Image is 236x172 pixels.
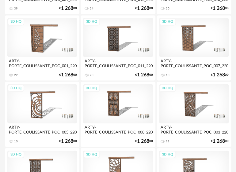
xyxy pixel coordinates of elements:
[211,73,229,77] div: € 00
[83,84,100,92] div: 3D HQ
[90,7,93,10] div: 24
[157,82,231,147] a: 3D HQ ARTY-PORTE_COULISSANTE_POC_003_2200X1100_BAMBOU 11 €1 26800
[166,139,169,143] div: 11
[14,139,18,143] div: 10
[90,73,93,77] div: 20
[159,84,176,92] div: 3D HQ
[213,139,225,143] span: 1 268
[135,73,153,77] div: € 00
[8,84,24,92] div: 3D HQ
[159,57,229,69] div: ARTY-PORTE_COULISSANTE_POC_007_2200X1100_BAMBOU
[159,123,229,135] div: ARTY-PORTE_COULISSANTE_POC_003_2200X1100_BAMBOU
[211,6,229,10] div: € 00
[166,7,169,10] div: 20
[8,18,24,26] div: 3D HQ
[135,139,153,143] div: € 00
[7,123,77,135] div: ARTY-PORTE_COULISSANTE_POC_005_2200X1100_BAMBOU
[7,57,77,69] div: ARTY-PORTE_COULISSANTE_POC_001_2200X1100_BAMBOU
[137,6,149,10] span: 1 268
[211,139,229,143] div: € 00
[61,6,73,10] span: 1 268
[8,151,24,158] div: 3D HQ
[213,6,225,10] span: 1 268
[5,15,79,80] a: 3D HQ ARTY-PORTE_COULISSANTE_POC_001_2200X1100_BAMBOU 22 €1 26800
[5,82,79,147] a: 3D HQ ARTY-PORTE_COULISSANTE_POC_005_2200X1100_BAMBOU 10 €1 26800
[83,57,153,69] div: ARTY-PORTE_COULISSANTE_POC_011_2200X1100_BAMBOU
[59,139,77,143] div: € 00
[137,139,149,143] span: 1 268
[157,15,231,80] a: 3D HQ ARTY-PORTE_COULISSANTE_POC_007_2200X1100_BAMBOU 10 €1 26800
[135,6,153,10] div: € 00
[14,7,18,10] div: 39
[159,151,176,158] div: 3D HQ
[83,123,153,135] div: ARTY-PORTE_COULISSANTE_POC_008_2200X1100_BAMBOU
[14,73,18,77] div: 22
[166,73,169,77] div: 10
[81,82,155,147] a: 3D HQ ARTY-PORTE_COULISSANTE_POC_008_2200X1100_BAMBOU €1 26800
[81,15,155,80] a: 3D HQ ARTY-PORTE_COULISSANTE_POC_011_2200X1100_BAMBOU 20 €1 26800
[83,151,100,158] div: 3D HQ
[61,73,73,77] span: 1 268
[159,18,176,26] div: 3D HQ
[83,18,100,26] div: 3D HQ
[213,73,225,77] span: 1 268
[61,139,73,143] span: 1 268
[59,73,77,77] div: € 00
[137,73,149,77] span: 1 268
[59,6,77,10] div: € 00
